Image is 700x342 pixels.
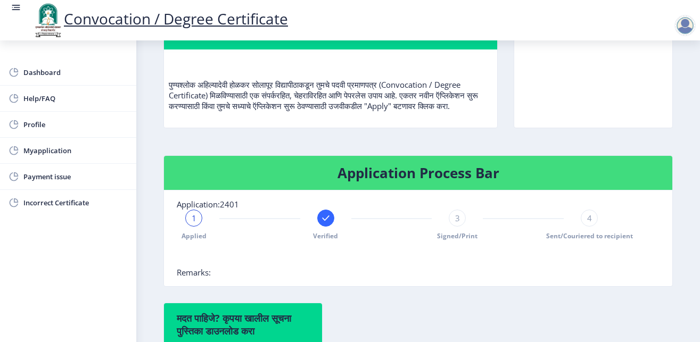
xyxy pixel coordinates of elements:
span: 1 [192,213,196,223]
span: 4 [587,213,592,223]
span: Verified [313,231,338,240]
h4: Application Process Bar [177,164,660,181]
span: 3 [455,213,460,223]
span: Applied [182,231,207,240]
p: पुण्यश्लोक अहिल्यादेवी होळकर सोलापूर विद्यापीठाकडून तुमचे पदवी प्रमाणपत्र (Convocation / Degree C... [169,58,492,111]
span: Profile [23,118,128,131]
a: Convocation / Degree Certificate [32,9,288,29]
span: Incorrect Certificate [23,196,128,209]
img: logo [32,2,64,38]
span: Dashboard [23,66,128,79]
span: Myapplication [23,144,128,157]
span: Remarks: [177,267,211,278]
h6: मदत पाहिजे? कृपया खालील सूचना पुस्तिका डाउनलोड करा [177,312,309,337]
span: Application:2401 [177,199,239,210]
span: Signed/Print [437,231,477,240]
span: Payment issue [23,170,128,183]
span: Help/FAQ [23,92,128,105]
span: Sent/Couriered to recipient [546,231,633,240]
